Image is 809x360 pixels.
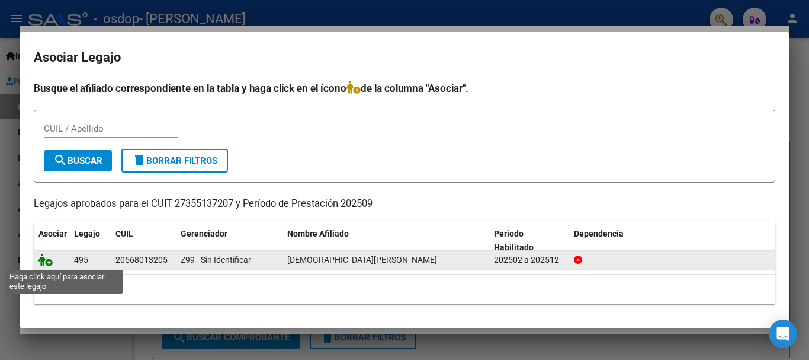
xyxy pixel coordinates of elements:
datatable-header-cell: Asociar [34,221,69,260]
span: Buscar [53,155,102,166]
span: Periodo Habilitado [494,229,534,252]
span: Dependencia [574,229,624,238]
p: Legajos aprobados para el CUIT 27355137207 y Período de Prestación 202509 [34,197,775,212]
datatable-header-cell: Periodo Habilitado [489,221,569,260]
datatable-header-cell: CUIL [111,221,176,260]
mat-icon: delete [132,153,146,167]
div: 1 registros [34,275,775,304]
mat-icon: search [53,153,68,167]
span: Asociar [38,229,67,238]
span: Nombre Afiliado [287,229,349,238]
datatable-header-cell: Gerenciador [176,221,282,260]
h2: Asociar Legajo [34,46,775,69]
div: 20568013205 [115,253,168,267]
button: Buscar [44,150,112,171]
datatable-header-cell: Legajo [69,221,111,260]
span: 495 [74,255,88,265]
span: Gerenciador [181,229,227,238]
h4: Busque el afiliado correspondiente en la tabla y haga click en el ícono de la columna "Asociar". [34,81,775,96]
span: CUIL [115,229,133,238]
datatable-header-cell: Dependencia [569,221,776,260]
div: Open Intercom Messenger [769,320,797,348]
span: Legajo [74,229,100,238]
div: 202502 a 202512 [494,253,564,267]
span: CLUCHINSKY NOHAN [287,255,437,265]
span: Borrar Filtros [132,155,217,166]
button: Borrar Filtros [121,149,228,173]
span: Z99 - Sin Identificar [181,255,251,265]
datatable-header-cell: Nombre Afiliado [282,221,489,260]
